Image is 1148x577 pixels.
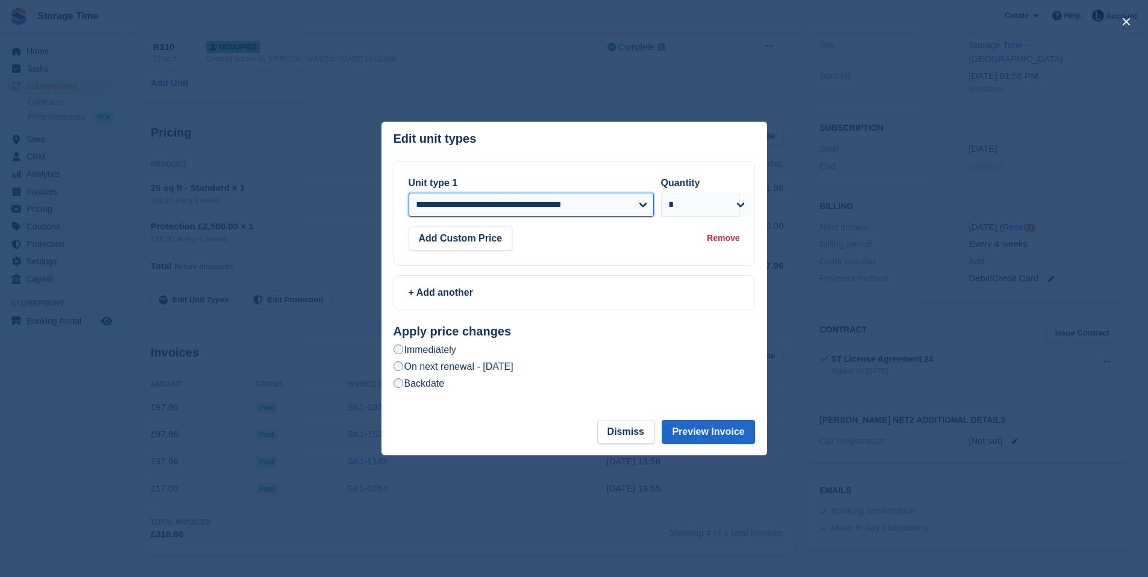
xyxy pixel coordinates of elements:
[661,178,700,188] label: Quantity
[409,178,458,188] label: Unit type 1
[394,378,403,388] input: Backdate
[394,132,477,146] p: Edit unit types
[394,377,445,390] label: Backdate
[394,345,403,354] input: Immediately
[394,360,513,373] label: On next renewal - [DATE]
[394,275,755,310] a: + Add another
[1117,12,1136,31] button: close
[707,232,739,245] div: Remove
[409,226,513,251] button: Add Custom Price
[394,325,512,338] strong: Apply price changes
[394,361,403,371] input: On next renewal - [DATE]
[662,420,754,444] button: Preview Invoice
[394,343,456,356] label: Immediately
[597,420,654,444] button: Dismiss
[409,285,740,300] div: + Add another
